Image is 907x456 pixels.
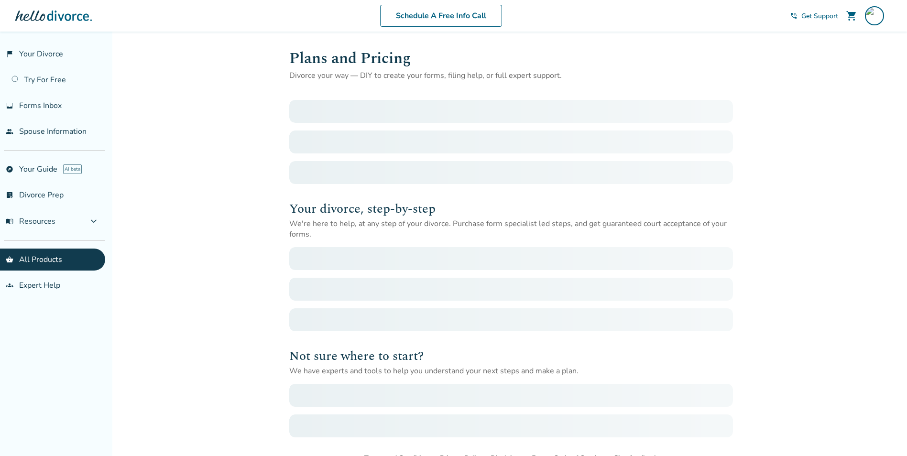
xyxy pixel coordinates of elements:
[19,100,62,111] span: Forms Inbox
[88,216,99,227] span: expand_more
[6,217,13,225] span: menu_book
[6,128,13,135] span: people
[289,218,733,239] p: We're here to help, at any step of your divorce. Purchase form specialist led steps, and get guar...
[6,102,13,109] span: inbox
[6,165,13,173] span: explore
[801,11,838,21] span: Get Support
[6,282,13,289] span: groups
[289,47,733,70] h1: Plans and Pricing
[790,11,838,21] a: phone_in_talkGet Support
[289,199,733,218] h2: Your divorce, step-by-step
[846,10,857,22] span: shopping_cart
[380,5,502,27] a: Schedule A Free Info Call
[63,164,82,174] span: AI beta
[289,347,733,366] h2: Not sure where to start?
[6,50,13,58] span: flag_2
[6,216,55,227] span: Resources
[289,70,733,81] p: Divorce your way — DIY to create your forms, filing help, or full expert support.
[6,191,13,199] span: list_alt_check
[6,256,13,263] span: shopping_basket
[790,12,798,20] span: phone_in_talk
[289,366,733,376] p: We have experts and tools to help you understand your next steps and make a plan.
[865,6,884,25] img: jessmaness@gmail.com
